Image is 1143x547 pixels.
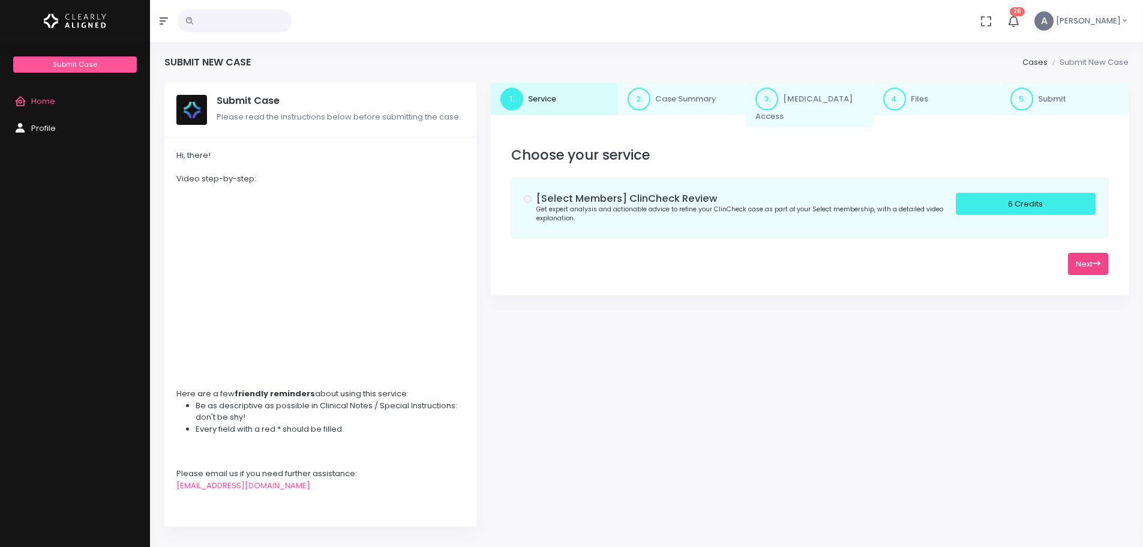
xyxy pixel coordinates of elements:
[196,423,464,435] li: Every field with a red * should be filled.
[31,122,56,134] span: Profile
[1010,88,1033,110] span: 5.
[1022,56,1048,68] a: Cases
[176,173,464,185] div: Video step-by-step:
[956,193,1096,215] div: 6 Credits
[511,147,1108,163] h3: Choose your service
[1001,83,1129,115] a: 5.Submit
[196,400,464,423] li: Be as descriptive as possible in Clinical Notes / Special Instructions: don't be shy!
[1034,11,1054,31] span: A
[883,88,906,110] span: 4.
[176,480,310,491] a: [EMAIL_ADDRESS][DOMAIN_NAME]
[1068,253,1108,275] button: Next
[1048,56,1129,68] li: Submit New Case
[746,83,874,127] a: 3.[MEDICAL_DATA] Access
[1056,15,1121,27] span: [PERSON_NAME]
[13,56,136,73] a: Submit Case
[176,388,464,400] div: Here are a few about using this service:
[176,150,464,162] div: Hi, there!
[53,59,97,69] span: Submit Case
[755,88,778,110] span: 3.
[176,468,464,480] div: Please email us if you need further assistance:
[31,95,55,107] span: Home
[44,8,106,34] img: Logo Horizontal
[164,56,251,68] h4: Submit New Case
[491,83,619,115] a: 1.Service
[536,193,956,205] h5: [Select Members] ClinCheck Review
[500,88,523,110] span: 1.
[618,83,746,115] a: 2.Case Summary
[874,83,1001,115] a: 4.Files
[217,111,461,122] span: Please read the instructions below before submitting the case.
[217,95,464,107] h5: Submit Case
[235,388,315,399] strong: friendly reminders
[1010,7,1025,16] span: 26
[536,205,943,223] small: Get expert analysis and actionable advice to refine your ClinCheck case as part of your Select me...
[628,88,650,110] span: 2.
